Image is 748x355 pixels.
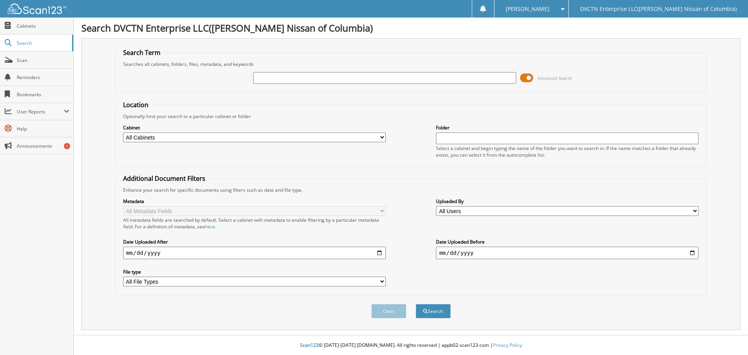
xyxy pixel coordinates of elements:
span: Help [17,125,69,132]
div: Select a cabinet and begin typing the name of the folder you want to search in. If the name match... [436,145,699,158]
button: Clear [371,304,406,318]
span: Bookmarks [17,91,69,98]
div: Optionally limit your search to a particular cabinet or folder [119,113,703,120]
label: Folder [436,124,699,131]
span: Cabinets [17,23,69,29]
label: File type [123,268,386,275]
input: end [436,247,699,259]
span: User Reports [17,108,64,115]
div: All metadata fields are searched by default. Select a cabinet with metadata to enable filtering b... [123,217,386,230]
span: Scan [17,57,69,64]
span: Advanced Search [538,75,572,81]
span: Announcements [17,143,69,149]
span: Search [17,40,68,46]
div: © [DATE]-[DATE] [DOMAIN_NAME]. All rights reserved | appb02-scan123-com | [74,336,748,355]
span: [PERSON_NAME] [506,7,549,11]
h1: Search DVCTN Enterprise LLC([PERSON_NAME] Nissan of Columbia) [81,21,740,34]
a: here [205,223,215,230]
div: Searches all cabinets, folders, files, metadata, and keywords [119,61,703,67]
label: Date Uploaded After [123,238,386,245]
input: start [123,247,386,259]
legend: Additional Document Filters [119,174,209,183]
a: Privacy Policy [493,342,522,348]
span: Scan123 [300,342,319,348]
label: Date Uploaded Before [436,238,699,245]
label: Cabinet [123,124,386,131]
label: Metadata [123,198,386,205]
div: Enhance your search for specific documents using filters such as date and file type. [119,187,703,193]
label: Uploaded By [436,198,699,205]
button: Search [416,304,451,318]
img: scan123-logo-white.svg [8,4,66,14]
legend: Search Term [119,48,164,57]
span: DVCTN Enterprise LLC([PERSON_NAME] Nissan of Columbia) [580,7,737,11]
legend: Location [119,101,152,109]
span: Reminders [17,74,69,81]
div: 1 [64,143,70,149]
